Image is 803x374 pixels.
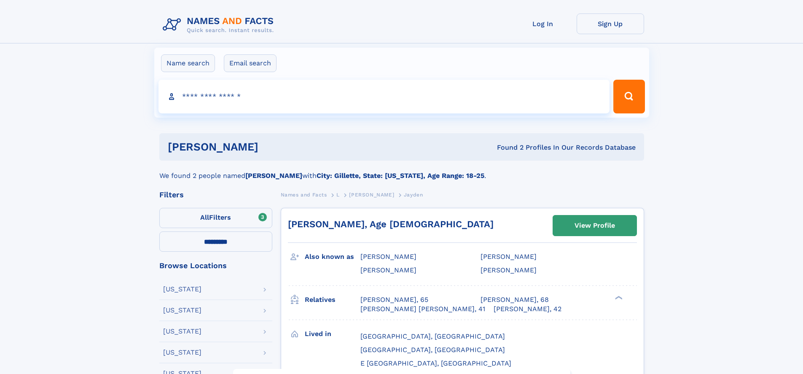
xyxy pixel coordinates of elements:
[509,13,577,34] a: Log In
[288,219,494,229] a: [PERSON_NAME], Age [DEMOGRAPHIC_DATA]
[159,208,272,228] label: Filters
[553,215,636,236] a: View Profile
[245,172,302,180] b: [PERSON_NAME]
[360,295,428,304] a: [PERSON_NAME], 65
[305,250,360,264] h3: Also known as
[158,80,610,113] input: search input
[349,189,394,200] a: [PERSON_NAME]
[159,262,272,269] div: Browse Locations
[613,80,645,113] button: Search Button
[161,54,215,72] label: Name search
[224,54,277,72] label: Email search
[378,143,636,152] div: Found 2 Profiles In Our Records Database
[360,332,505,340] span: [GEOGRAPHIC_DATA], [GEOGRAPHIC_DATA]
[305,327,360,341] h3: Lived in
[336,189,340,200] a: L
[494,304,561,314] a: [PERSON_NAME], 42
[360,304,485,314] a: [PERSON_NAME] [PERSON_NAME], 41
[360,346,505,354] span: [GEOGRAPHIC_DATA], [GEOGRAPHIC_DATA]
[159,161,644,181] div: We found 2 people named with .
[159,191,272,199] div: Filters
[317,172,484,180] b: City: Gillette, State: [US_STATE], Age Range: 18-25
[404,192,423,198] span: Jayden
[349,192,394,198] span: [PERSON_NAME]
[577,13,644,34] a: Sign Up
[481,266,537,274] span: [PERSON_NAME]
[360,266,416,274] span: [PERSON_NAME]
[305,293,360,307] h3: Relatives
[200,213,209,221] span: All
[360,359,511,367] span: E [GEOGRAPHIC_DATA], [GEOGRAPHIC_DATA]
[159,13,281,36] img: Logo Names and Facts
[163,349,201,356] div: [US_STATE]
[281,189,327,200] a: Names and Facts
[613,295,623,300] div: ❯
[481,295,549,304] a: [PERSON_NAME], 68
[575,216,615,235] div: View Profile
[336,192,340,198] span: L
[163,328,201,335] div: [US_STATE]
[163,286,201,293] div: [US_STATE]
[163,307,201,314] div: [US_STATE]
[481,253,537,261] span: [PERSON_NAME]
[168,142,378,152] h1: [PERSON_NAME]
[360,253,416,261] span: [PERSON_NAME]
